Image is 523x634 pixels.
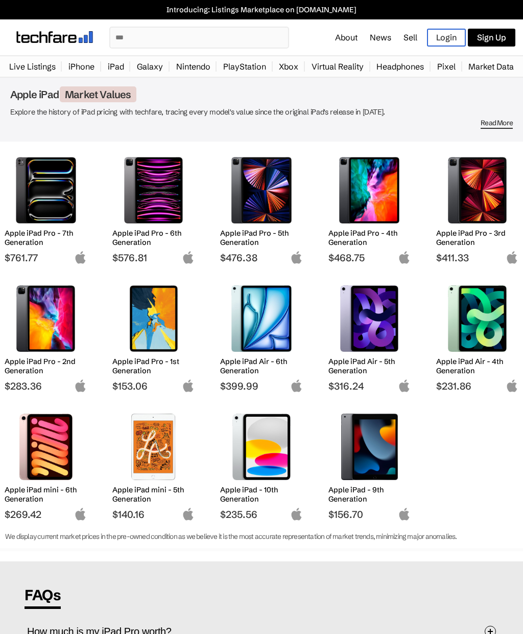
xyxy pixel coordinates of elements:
[10,106,513,119] p: Explore the history of iPad pricing with techfare, tracing every model's value since the original...
[5,5,518,14] a: Introducing: Listings Marketplace on [DOMAIN_NAME]
[481,119,513,129] span: Read More
[468,29,515,47] a: Sign Up
[103,56,129,77] a: iPad
[403,32,417,42] a: Sell
[398,379,411,392] img: apple-logo
[5,252,87,264] span: $761.77
[220,380,302,392] span: $399.99
[132,56,168,77] a: Galaxy
[108,280,199,392] a: Apple iPad Pro 1st Generation Apple iPad Pro - 1st Generation $153.06 apple-logo
[12,157,79,223] img: Apple iPad Pro 7th Generation
[328,485,411,504] h2: Apple iPad - 9th Generation
[220,229,302,247] h2: Apple iPad Pro - 5th Generation
[112,357,195,375] h2: Apple iPad Pro - 1st Generation
[218,56,271,77] a: PlayStation
[108,152,199,264] a: Apple iPad Pro 6th Generation Apple iPad Pro - 6th Generation $576.81 apple-logo
[432,56,461,77] a: Pixel
[436,380,518,392] span: $231.86
[220,357,302,375] h2: Apple iPad Air - 6th Generation
[5,357,87,375] h2: Apple iPad Pro - 2nd Generation
[328,508,411,520] span: $156.70
[324,280,415,392] a: Apple iPad Air 5th Generation Apple iPad Air - 5th Generation $316.24 apple-logo
[336,414,403,480] img: Apple iPad (9th Generation)
[5,531,518,543] p: We display current market prices in the pre-owned condition as we believe it is the most accurate...
[228,157,295,223] img: Apple iPad Pro 5th Generation
[398,508,411,520] img: apple-logo
[463,56,519,77] a: Market Data
[328,229,411,247] h2: Apple iPad Pro - 4th Generation
[5,380,87,392] span: $283.36
[120,157,187,223] img: Apple iPad Pro 6th Generation
[220,252,302,264] span: $476.38
[436,252,518,264] span: $411.33
[10,88,513,101] h1: Apple iPad
[371,56,429,77] a: Headphones
[216,280,307,392] a: Apple iPad Air 6th Generation Apple iPad Air - 6th Generation $399.99 apple-logo
[5,508,87,520] span: $269.42
[506,379,518,392] img: apple-logo
[436,357,518,375] h2: Apple iPad Air - 4th Generation
[444,157,511,223] img: Apple iPad Pro 3rd Generation
[506,251,518,264] img: apple-logo
[370,32,391,42] a: News
[432,280,523,392] a: Apple iPad Air 4th Generation Apple iPad Air - 4th Generation $231.86 apple-logo
[290,508,303,520] img: apple-logo
[5,485,87,504] h2: Apple iPad mini - 6th Generation
[290,251,303,264] img: apple-logo
[336,285,403,352] img: Apple iPad Air 5th Generation
[108,409,199,520] a: Apple iPad mini 5th Generation Apple iPad mini - 5th Generation $140.16 apple-logo
[112,380,195,392] span: $153.06
[306,56,369,77] a: Virtual Reality
[335,32,358,42] a: About
[398,251,411,264] img: apple-logo
[12,285,79,352] img: Apple iPad Pro 2nd Generation
[220,508,302,520] span: $235.56
[290,379,303,392] img: apple-logo
[228,285,295,352] img: Apple iPad Air 6th Generation
[336,157,403,223] img: Apple iPad Pro 4th Generation
[182,251,195,264] img: apple-logo
[25,586,61,609] span: FAQs
[427,29,466,47] a: Login
[60,86,136,102] span: Market Values
[112,485,195,504] h2: Apple iPad mini - 5th Generation
[63,56,100,77] a: iPhone
[324,152,415,264] a: Apple iPad Pro 4th Generation Apple iPad Pro - 4th Generation $468.75 apple-logo
[228,414,295,480] img: Apple iPad (10th Generation)
[74,508,87,520] img: apple-logo
[432,152,523,264] a: Apple iPad Pro 3rd Generation Apple iPad Pro - 3rd Generation $411.33 apple-logo
[444,285,511,352] img: Apple iPad Air 4th Generation
[5,229,87,247] h2: Apple iPad Pro - 7th Generation
[12,414,79,480] img: Apple iPad mini 6th Generation
[328,380,411,392] span: $316.24
[216,409,307,520] a: Apple iPad (10th Generation) Apple iPad - 10th Generation $235.56 apple-logo
[120,285,187,352] img: Apple iPad Pro 1st Generation
[328,357,411,375] h2: Apple iPad Air - 5th Generation
[171,56,216,77] a: Nintendo
[112,229,195,247] h2: Apple iPad Pro - 6th Generation
[16,31,93,43] img: techfare logo
[10,119,513,127] div: Read More
[328,252,411,264] span: $468.75
[220,485,302,504] h2: Apple iPad - 10th Generation
[274,56,303,77] a: Xbox
[74,251,87,264] img: apple-logo
[324,409,415,520] a: Apple iPad (9th Generation) Apple iPad - 9th Generation $156.70 apple-logo
[182,508,195,520] img: apple-logo
[216,152,307,264] a: Apple iPad Pro 5th Generation Apple iPad Pro - 5th Generation $476.38 apple-logo
[112,252,195,264] span: $576.81
[182,379,195,392] img: apple-logo
[120,414,187,480] img: Apple iPad mini 5th Generation
[4,56,61,77] a: Live Listings
[436,229,518,247] h2: Apple iPad Pro - 3rd Generation
[112,508,195,520] span: $140.16
[74,379,87,392] img: apple-logo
